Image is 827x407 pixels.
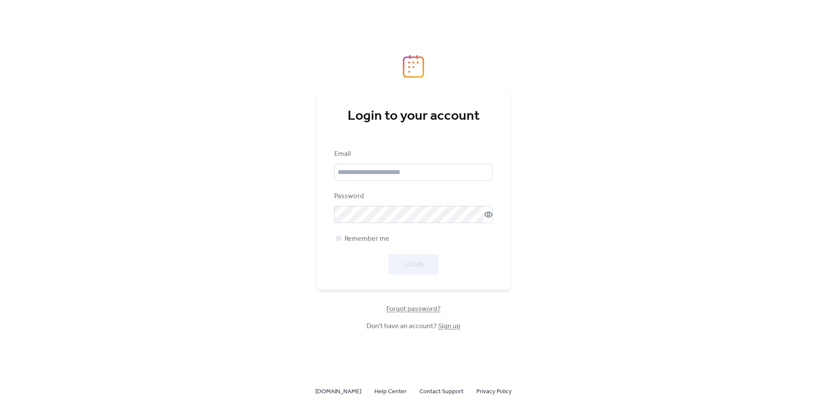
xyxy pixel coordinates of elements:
a: Sign up [438,320,460,333]
span: [DOMAIN_NAME] [315,387,361,397]
a: Help Center [374,386,407,397]
span: Remember me [345,234,389,244]
a: Forgot password? [386,307,441,311]
a: [DOMAIN_NAME] [315,386,361,397]
span: Help Center [374,387,407,397]
span: Don't have an account? [367,321,460,332]
div: Password [334,191,491,202]
a: Contact Support [420,386,463,397]
div: Login to your account [334,108,493,125]
img: logo [403,55,424,78]
span: Contact Support [420,387,463,397]
div: Email [334,149,491,159]
span: Privacy Policy [476,387,512,397]
span: Forgot password? [386,304,441,314]
a: Privacy Policy [476,386,512,397]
